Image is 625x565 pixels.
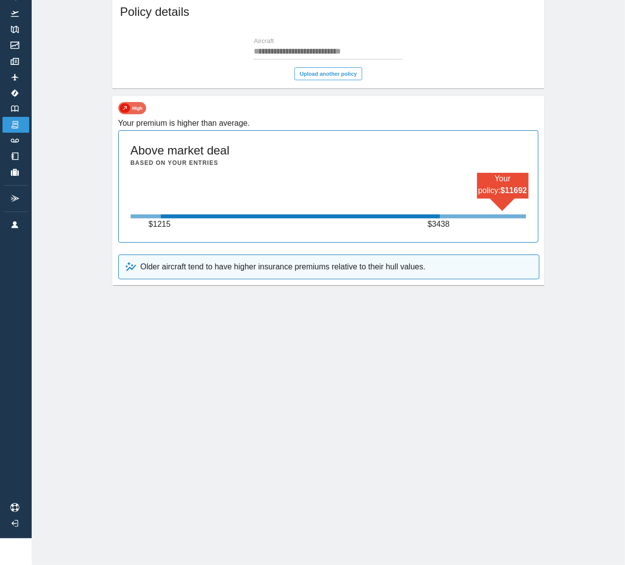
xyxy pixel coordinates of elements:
p: Your policy: [477,173,529,197]
button: Upload another policy [294,67,363,80]
p: $ 1215 [148,218,173,230]
b: $ 11692 [500,186,527,195]
h6: Your premium is higher than average. [118,116,539,130]
h6: Based on your entries [131,158,218,168]
h5: Policy details [120,4,190,20]
label: Aircraft [254,37,274,46]
img: uptrend-and-star-798e9c881b4915e3b082.svg [125,261,137,273]
p: $ 3438 [428,218,452,230]
img: high-policy-chip-4dcd5ea648c96a6df0b3.svg [118,102,146,114]
p: Older aircraft tend to have higher insurance premiums relative to their hull values. [141,261,426,273]
h5: Above market deal [131,143,230,158]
